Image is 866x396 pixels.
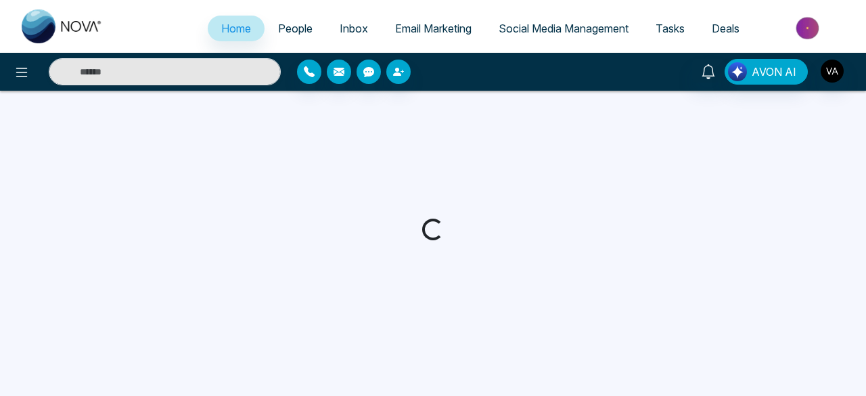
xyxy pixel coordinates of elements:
span: AVON AI [752,64,796,80]
a: Home [208,16,265,41]
button: AVON AI [725,59,808,85]
a: Social Media Management [485,16,642,41]
span: Social Media Management [499,22,629,35]
img: Nova CRM Logo [22,9,103,43]
span: Inbox [340,22,368,35]
span: People [278,22,313,35]
img: Lead Flow [728,62,747,81]
span: Email Marketing [395,22,472,35]
img: User Avatar [821,60,844,83]
a: People [265,16,326,41]
a: Email Marketing [382,16,485,41]
img: Market-place.gif [760,13,858,43]
a: Deals [698,16,753,41]
span: Tasks [656,22,685,35]
a: Inbox [326,16,382,41]
span: Home [221,22,251,35]
span: Deals [712,22,739,35]
a: Tasks [642,16,698,41]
